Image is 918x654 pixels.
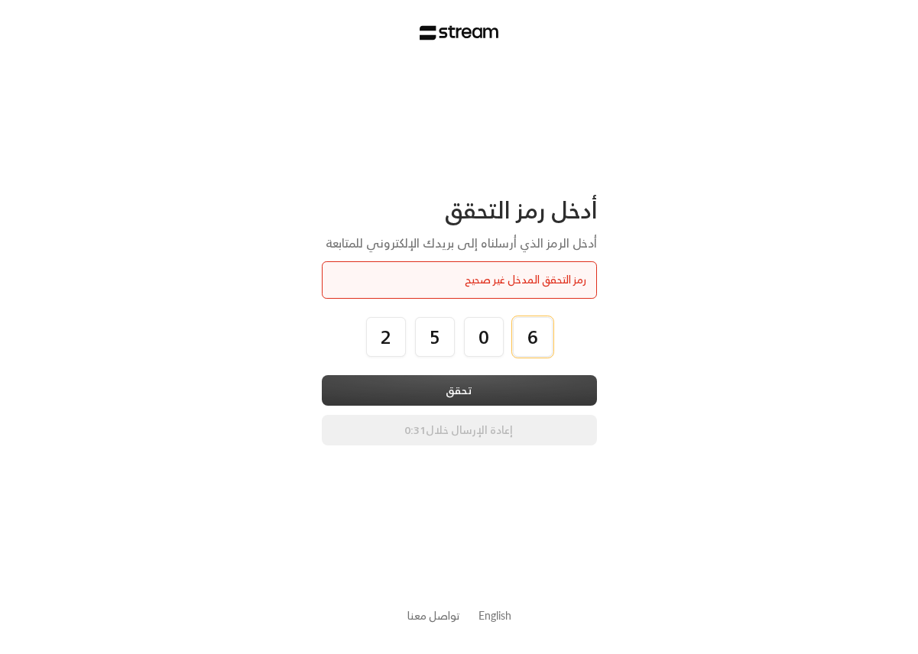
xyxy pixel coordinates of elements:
[322,375,597,406] button: تحقق
[420,25,498,40] img: Stream Logo
[407,607,460,623] button: تواصل معنا
[478,601,511,630] a: English
[332,272,586,288] div: رمز التحقق المدخل غير صحيح
[407,606,460,625] a: تواصل معنا
[322,234,597,252] div: أدخل الرمز الذي أرسلناه إلى بريدك الإلكتروني للمتابعة
[322,196,597,225] div: أدخل رمز التحقق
